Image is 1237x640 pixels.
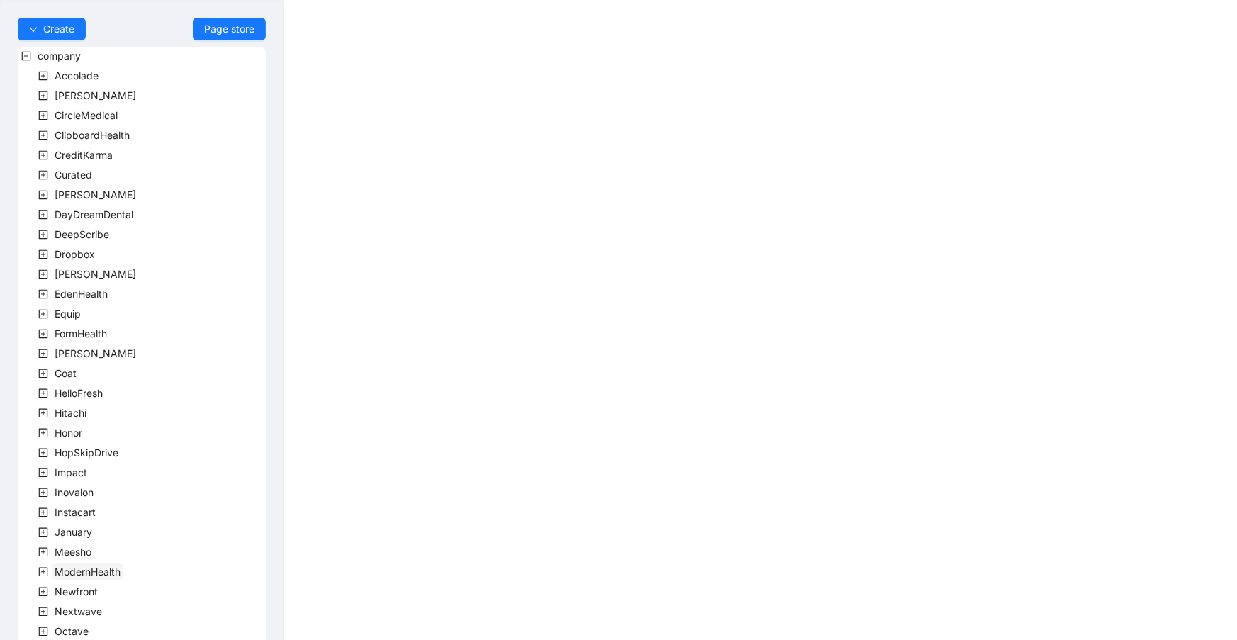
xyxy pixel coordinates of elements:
[52,345,139,362] span: Garner
[52,623,91,640] span: Octave
[55,506,96,518] span: Instacart
[55,585,98,597] span: Newfront
[55,308,81,320] span: Equip
[38,468,48,478] span: plus-square
[38,190,48,200] span: plus-square
[38,448,48,458] span: plus-square
[55,248,95,260] span: Dropbox
[52,544,94,561] span: Meesho
[52,67,101,84] span: Accolade
[55,605,102,617] span: Nextwave
[38,269,48,279] span: plus-square
[55,268,136,280] span: [PERSON_NAME]
[38,428,48,438] span: plus-square
[38,91,48,101] span: plus-square
[52,266,139,283] span: Earnest
[52,444,121,461] span: HopSkipDrive
[52,563,123,580] span: ModernHealth
[52,246,98,263] span: Dropbox
[55,228,109,240] span: DeepScribe
[55,288,108,300] span: EdenHealth
[55,367,77,379] span: Goat
[43,21,74,37] span: Create
[55,526,92,538] span: January
[55,625,89,637] span: Octave
[55,327,107,339] span: FormHealth
[38,627,48,636] span: plus-square
[38,111,48,120] span: plus-square
[52,365,79,382] span: Goat
[55,447,118,459] span: HopSkipDrive
[38,349,48,359] span: plus-square
[55,486,94,498] span: Inovalon
[52,305,84,322] span: Equip
[52,167,95,184] span: Curated
[52,405,89,422] span: Hitachi
[21,51,31,61] span: minus-square
[52,504,99,521] span: Instacart
[38,408,48,418] span: plus-square
[55,89,136,101] span: [PERSON_NAME]
[52,385,106,402] span: HelloFresh
[35,47,84,64] span: company
[52,425,85,442] span: Honor
[52,484,96,501] span: Inovalon
[38,71,48,81] span: plus-square
[55,347,136,359] span: [PERSON_NAME]
[38,507,48,517] span: plus-square
[38,587,48,597] span: plus-square
[38,567,48,577] span: plus-square
[38,547,48,557] span: plus-square
[55,407,86,419] span: Hitachi
[38,527,48,537] span: plus-square
[193,18,266,40] a: Page store
[52,206,136,223] span: DayDreamDental
[38,607,48,617] span: plus-square
[29,26,38,34] span: down
[38,249,48,259] span: plus-square
[55,109,118,121] span: CircleMedical
[52,583,101,600] span: Newfront
[52,464,90,481] span: Impact
[52,524,95,541] span: January
[38,309,48,319] span: plus-square
[38,130,48,140] span: plus-square
[18,18,86,40] button: downCreate
[55,149,113,161] span: CreditKarma
[55,566,121,578] span: ModernHealth
[38,170,48,180] span: plus-square
[38,369,48,378] span: plus-square
[52,286,111,303] span: EdenHealth
[52,147,116,164] span: CreditKarma
[55,466,87,478] span: Impact
[52,226,112,243] span: DeepScribe
[52,87,139,104] span: Alma
[204,21,254,37] span: Page store
[38,150,48,160] span: plus-square
[38,488,48,498] span: plus-square
[38,210,48,220] span: plus-square
[55,129,130,141] span: ClipboardHealth
[52,127,133,144] span: ClipboardHealth
[52,325,110,342] span: FormHealth
[38,289,48,299] span: plus-square
[38,329,48,339] span: plus-square
[55,427,82,439] span: Honor
[38,50,81,62] span: company
[55,387,103,399] span: HelloFresh
[55,546,91,558] span: Meesho
[52,107,121,124] span: CircleMedical
[38,230,48,240] span: plus-square
[55,208,133,220] span: DayDreamDental
[52,186,139,203] span: Darby
[55,189,136,201] span: [PERSON_NAME]
[55,169,92,181] span: Curated
[52,603,105,620] span: Nextwave
[38,388,48,398] span: plus-square
[55,69,99,82] span: Accolade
